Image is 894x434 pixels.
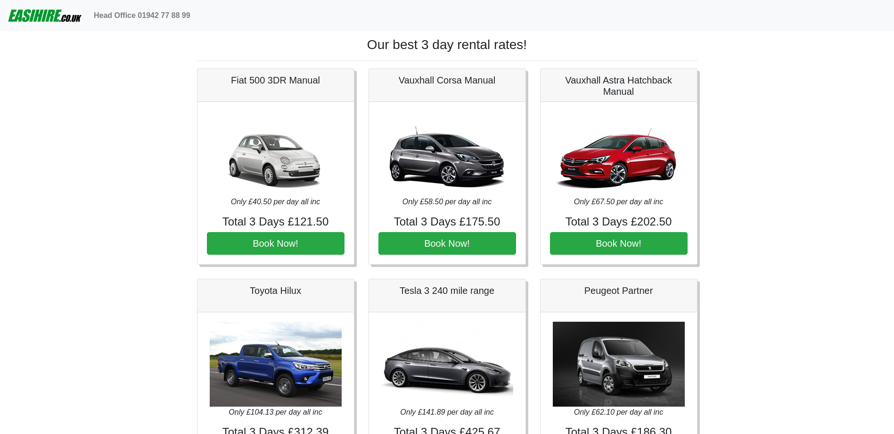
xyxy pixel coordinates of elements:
[207,215,344,229] h4: Total 3 Days £121.50
[550,215,688,229] h4: Total 3 Days £202.50
[207,232,344,255] button: Book Now!
[378,75,516,86] h5: Vauxhall Corsa Manual
[8,6,82,25] img: easihire_logo_small.png
[553,111,685,196] img: Vauxhall Astra Hatchback Manual
[550,75,688,97] h5: Vauxhall Astra Hatchback Manual
[574,198,663,206] i: Only £67.50 per day all inc
[574,408,663,416] i: Only £62.10 per day all inc
[378,232,516,255] button: Book Now!
[550,285,688,296] h5: Peugeot Partner
[550,232,688,255] button: Book Now!
[229,408,322,416] i: Only £104.13 per day all inc
[207,285,344,296] h5: Toyota Hilux
[400,408,493,416] i: Only £141.89 per day all inc
[402,198,492,206] i: Only £58.50 per day all inc
[231,198,320,206] i: Only £40.50 per day all inc
[378,215,516,229] h4: Total 3 Days £175.50
[94,11,190,19] b: Head Office 01942 77 88 99
[381,111,513,196] img: Vauxhall Corsa Manual
[210,111,342,196] img: Fiat 500 3DR Manual
[207,75,344,86] h5: Fiat 500 3DR Manual
[553,322,685,407] img: Peugeot Partner
[381,322,513,407] img: Tesla 3 240 mile range
[210,322,342,407] img: Toyota Hilux
[378,285,516,296] h5: Tesla 3 240 mile range
[197,37,697,53] h1: Our best 3 day rental rates!
[90,6,194,25] a: Head Office 01942 77 88 99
